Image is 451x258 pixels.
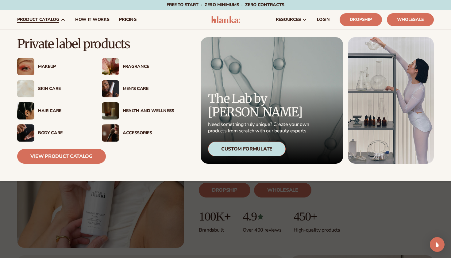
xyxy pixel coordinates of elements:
[348,37,434,164] img: Female in lab with equipment.
[102,58,119,75] img: Pink blooming flower.
[17,102,34,119] img: Female hair pulled back with clips.
[387,13,434,26] a: Wholesale
[17,37,174,51] p: Private label products
[102,58,174,75] a: Pink blooming flower. Fragrance
[167,2,284,8] span: Free to start · ZERO minimums · ZERO contracts
[17,80,90,97] a: Cream moisturizer swatch. Skin Care
[340,13,382,26] a: Dropship
[17,17,59,22] span: product catalog
[271,10,312,29] a: resources
[208,92,311,119] p: The Lab by [PERSON_NAME]
[123,108,174,114] div: Health And Wellness
[38,86,90,92] div: Skin Care
[38,108,90,114] div: Hair Care
[75,17,110,22] span: How It Works
[102,102,119,119] img: Candles and incense on table.
[38,131,90,136] div: Body Care
[123,64,174,69] div: Fragrance
[312,10,335,29] a: LOGIN
[317,17,330,22] span: LOGIN
[123,86,174,92] div: Men’s Care
[430,237,445,252] div: Open Intercom Messenger
[17,58,90,75] a: Female with glitter eye makeup. Makeup
[17,102,90,119] a: Female hair pulled back with clips. Hair Care
[276,17,301,22] span: resources
[211,16,240,23] img: logo
[17,149,106,164] a: View Product Catalog
[102,80,119,97] img: Male holding moisturizer bottle.
[208,121,311,134] p: Need something truly unique? Create your own products from scratch with our beauty experts.
[17,58,34,75] img: Female with glitter eye makeup.
[208,142,286,156] div: Custom Formulate
[119,17,136,22] span: pricing
[17,124,34,142] img: Male hand applying moisturizer.
[123,131,174,136] div: Accessories
[102,124,119,142] img: Female with makeup brush.
[38,64,90,69] div: Makeup
[17,124,90,142] a: Male hand applying moisturizer. Body Care
[114,10,141,29] a: pricing
[12,10,70,29] a: product catalog
[102,80,174,97] a: Male holding moisturizer bottle. Men’s Care
[70,10,114,29] a: How It Works
[102,102,174,119] a: Candles and incense on table. Health And Wellness
[17,80,34,97] img: Cream moisturizer swatch.
[102,124,174,142] a: Female with makeup brush. Accessories
[201,37,343,164] a: Microscopic product formula. The Lab by [PERSON_NAME] Need something truly unique? Create your ow...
